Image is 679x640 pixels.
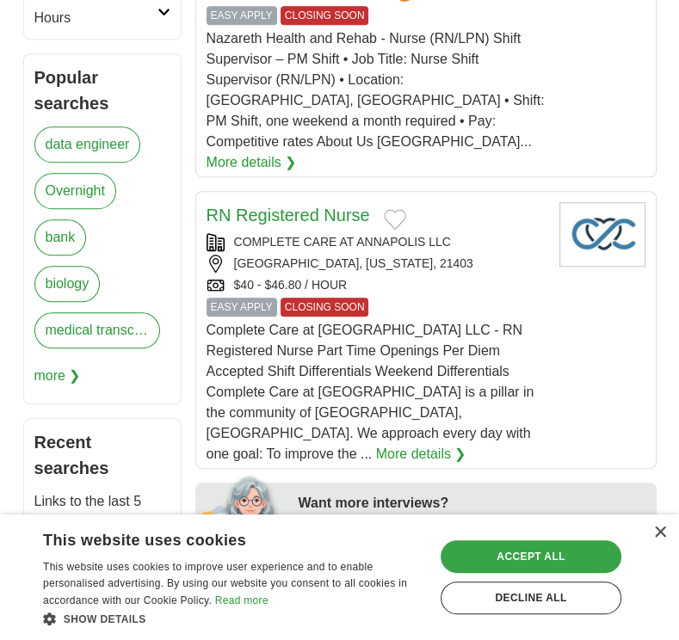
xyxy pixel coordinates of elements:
[34,429,170,481] h2: Recent searches
[207,152,297,173] a: More details ❯
[299,493,646,514] div: Want more interviews?
[34,173,116,209] a: Overnight
[207,31,545,149] span: Nazareth Health and Rehab - Nurse (RN/LPN) Shift Supervisor – PM Shift • Job Title: Nurse Shift S...
[207,6,277,25] span: EASY APPLY
[34,219,87,255] a: bank
[34,126,141,163] a: data engineer
[207,233,546,251] div: COMPLETE CARE AT ANNAPOLIS LLC
[34,8,157,28] h2: Hours
[281,6,369,25] span: CLOSING SOON
[441,540,621,573] div: Accept all
[34,491,170,594] p: Links to the last 5 searches (with results) that you've made will be displayed here.
[281,298,369,317] span: CLOSING SOON
[376,444,466,465] a: More details ❯
[559,202,645,267] img: Company logo
[43,525,380,551] div: This website uses cookies
[207,276,546,294] div: $40 - $46.80 / HOUR
[43,610,423,627] div: Show details
[34,266,101,302] a: biology
[207,323,534,461] span: Complete Care at [GEOGRAPHIC_DATA] LLC - RN Registered Nurse Part Time Openings Per Diem Accepted...
[215,594,269,606] a: Read more, opens a new window
[653,526,666,539] div: Close
[34,312,160,348] a: medical transcription
[34,65,170,116] h2: Popular searches
[384,209,406,230] button: Add to favorite jobs
[441,582,621,614] div: Decline all
[34,359,81,393] span: more ❯
[64,613,146,625] span: Show details
[207,255,546,273] div: [GEOGRAPHIC_DATA], [US_STATE], 21403
[202,473,286,542] img: apply-iq-scientist.png
[207,206,370,225] a: RN Registered Nurse
[43,561,407,607] span: This website uses cookies to improve user experience and to enable personalised advertising. By u...
[207,298,277,317] span: EASY APPLY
